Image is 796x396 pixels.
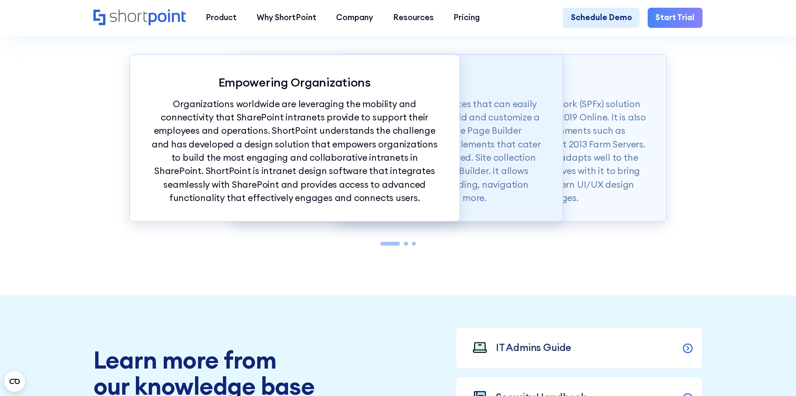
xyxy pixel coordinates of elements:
[326,8,383,27] a: Company
[93,9,186,27] a: Home
[393,12,434,24] div: Resources
[150,75,439,89] p: Empowering Organizations
[150,97,439,205] p: Organizations worldwide are leveraging the mobility and connectivity that SharePoint intranets pr...
[257,12,316,24] div: Why ShortPoint
[563,8,640,27] a: Schedule Demo
[196,8,246,27] a: Product
[336,12,373,24] div: Company
[444,8,490,27] a: Pricing
[496,340,571,355] p: IT Admins Guide
[456,327,703,369] a: IT Admins Guide
[206,12,237,24] div: Product
[648,8,703,27] a: Start Trial
[454,12,480,24] div: Pricing
[247,8,326,27] a: Why ShortPoint
[4,371,25,392] button: Open CMP widget
[753,355,796,396] iframe: Chat Widget
[383,8,444,27] a: Resources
